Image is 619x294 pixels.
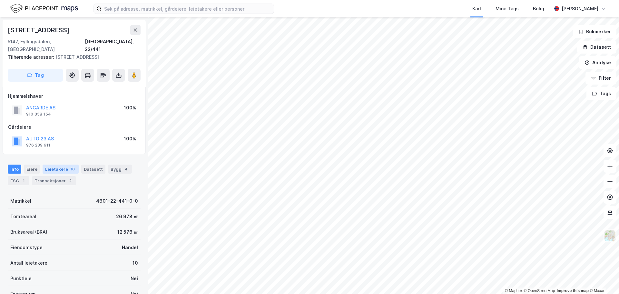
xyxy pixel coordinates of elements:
div: 4601-22-441-0-0 [96,197,138,205]
div: Transaksjoner [32,176,76,185]
button: Analyse [579,56,616,69]
a: Improve this map [557,289,589,293]
div: Handel [122,244,138,251]
img: logo.f888ab2527a4732fd821a326f86c7f29.svg [10,3,78,14]
div: Datasett [81,165,105,174]
div: Hjemmelshaver [8,92,140,100]
div: Eiere [24,165,40,174]
div: [STREET_ADDRESS] [8,53,135,61]
div: Tomteareal [10,213,36,220]
div: [PERSON_NAME] [562,5,598,13]
div: ESG [8,176,29,185]
div: 4 [123,166,129,172]
div: 10 [133,259,138,267]
img: Z [604,230,616,242]
div: Bruksareal (BRA) [10,228,47,236]
button: Tags [586,87,616,100]
input: Søk på adresse, matrikkel, gårdeiere, leietakere eller personer [102,4,274,14]
div: Bolig [533,5,544,13]
div: 5147, Fyllingsdalen, [GEOGRAPHIC_DATA] [8,38,85,53]
div: Antall leietakere [10,259,47,267]
div: [STREET_ADDRESS] [8,25,71,35]
div: [GEOGRAPHIC_DATA], 22/441 [85,38,141,53]
button: Bokmerker [573,25,616,38]
div: 100% [124,104,136,112]
div: 2 [67,177,74,184]
span: Tilhørende adresser: [8,54,55,60]
div: Leietakere [43,165,79,174]
button: Filter [585,72,616,85]
div: Info [8,165,21,174]
a: OpenStreetMap [524,289,555,293]
div: 100% [124,135,136,143]
div: Punktleie [10,275,32,282]
a: Mapbox [505,289,523,293]
div: 1 [20,177,27,184]
div: 976 239 911 [26,143,50,148]
div: Gårdeiere [8,123,140,131]
div: 10 [69,166,76,172]
div: Matrikkel [10,197,31,205]
button: Datasett [577,41,616,54]
div: Bygg [108,165,132,174]
div: Nei [131,275,138,282]
iframe: Chat Widget [587,263,619,294]
div: 26 978 ㎡ [116,213,138,220]
div: Kart [472,5,481,13]
button: Tag [8,69,63,82]
div: Mine Tags [496,5,519,13]
div: Eiendomstype [10,244,43,251]
div: 12 576 ㎡ [117,228,138,236]
div: Kontrollprogram for chat [587,263,619,294]
div: 910 358 154 [26,112,51,117]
